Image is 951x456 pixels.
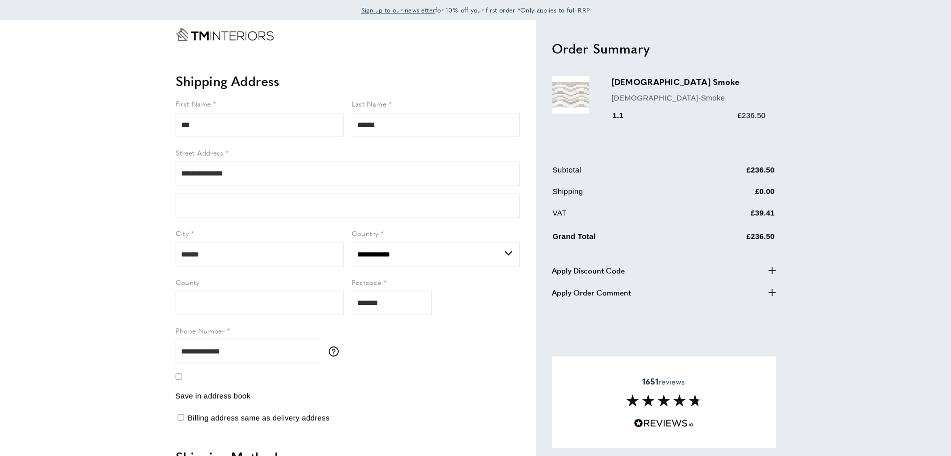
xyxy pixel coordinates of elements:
[176,391,251,400] span: Save in address book
[687,185,775,205] td: £0.00
[361,5,436,14] span: Sign up to our newsletter
[634,418,694,428] img: Reviews.io 5 stars
[552,39,776,57] h2: Order Summary
[176,277,200,287] span: County
[553,164,687,183] td: Subtotal
[612,92,766,104] p: [DEMOGRAPHIC_DATA]-Smoke
[552,286,631,298] span: Apply Order Comment
[176,72,520,90] h2: Shipping Address
[352,98,387,108] span: Last Name
[612,109,638,121] div: 1.1
[178,414,184,420] input: Billing address same as delivery address
[642,376,685,386] span: reviews
[612,76,766,87] h3: [DEMOGRAPHIC_DATA] Smoke
[352,228,379,238] span: Country
[176,325,225,335] span: Phone Number
[329,346,344,356] button: More information
[642,375,658,386] strong: 1651
[626,394,701,406] img: Reviews section
[552,76,589,113] img: Temple Smoke
[553,228,687,250] td: Grand Total
[687,164,775,183] td: £236.50
[737,111,765,119] span: £236.50
[553,207,687,226] td: VAT
[188,413,330,422] span: Billing address same as delivery address
[361,5,590,14] span: for 10% off your first order *Only applies to full RRP
[361,5,436,15] a: Sign up to our newsletter
[687,228,775,250] td: £236.50
[552,264,625,276] span: Apply Discount Code
[176,28,274,41] a: Go to Home page
[553,185,687,205] td: Shipping
[176,98,211,108] span: First Name
[352,277,382,287] span: Postcode
[176,228,189,238] span: City
[687,207,775,226] td: £39.41
[176,147,224,157] span: Street Address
